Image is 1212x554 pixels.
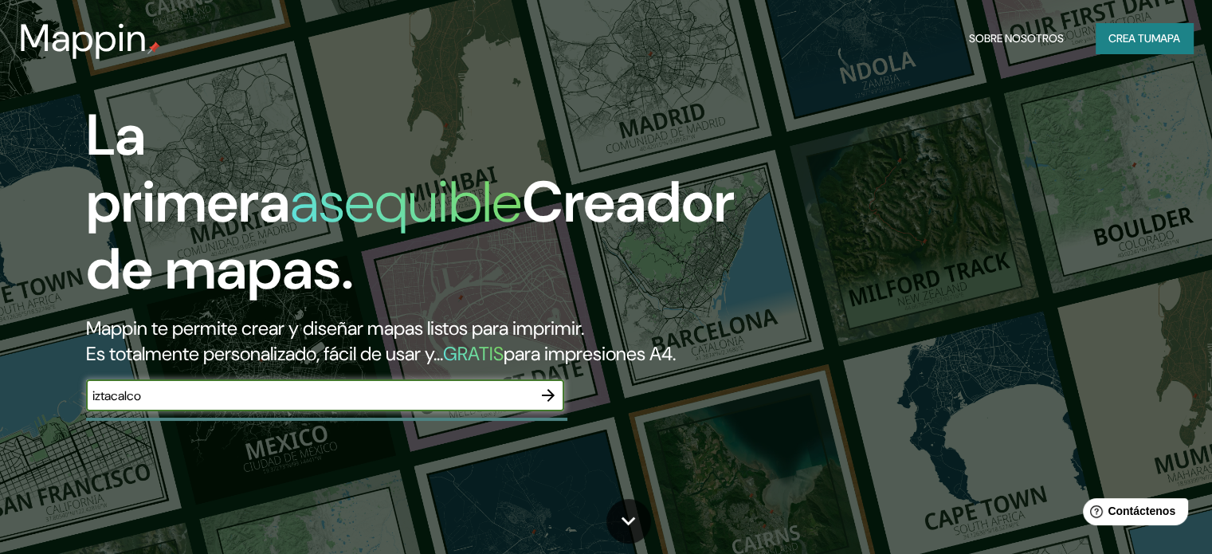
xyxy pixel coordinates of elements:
[1108,31,1151,45] font: Crea tu
[963,23,1070,53] button: Sobre nosotros
[443,341,504,366] font: GRATIS
[1070,492,1194,536] iframe: Lanzador de widgets de ayuda
[19,13,147,63] font: Mappin
[86,341,443,366] font: Es totalmente personalizado, fácil de usar y...
[86,98,290,239] font: La primera
[86,165,735,306] font: Creador de mapas.
[147,41,160,54] img: pin de mapeo
[290,165,522,239] font: asequible
[1096,23,1193,53] button: Crea tumapa
[86,316,584,340] font: Mappin te permite crear y diseñar mapas listos para imprimir.
[86,387,532,405] input: Elige tu lugar favorito
[969,31,1064,45] font: Sobre nosotros
[1151,31,1180,45] font: mapa
[504,341,676,366] font: para impresiones A4.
